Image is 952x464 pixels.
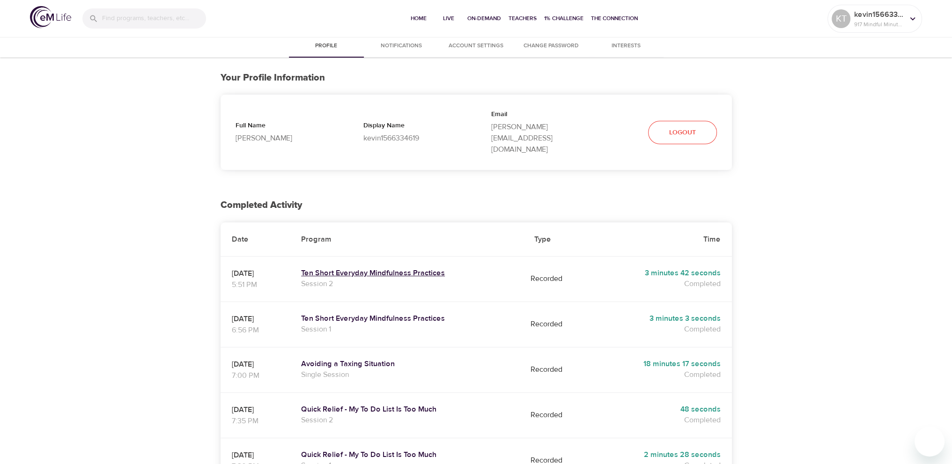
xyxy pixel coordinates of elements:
[232,359,279,370] p: [DATE]
[523,347,589,392] td: Recorded
[467,14,501,23] span: On-Demand
[600,369,721,380] p: Completed
[544,14,583,23] span: 1% Challenge
[221,200,732,211] h2: Completed Activity
[491,121,589,155] p: [PERSON_NAME][EMAIL_ADDRESS][DOMAIN_NAME]
[30,6,71,28] img: logo
[236,133,333,144] p: [PERSON_NAME]
[600,278,721,289] p: Completed
[369,41,433,51] span: Notifications
[232,449,279,461] p: [DATE]
[591,14,638,23] span: The Connection
[915,427,945,457] iframe: Button to launch messaging window
[301,324,512,335] p: Session 1
[363,133,461,144] p: kevin1566334619
[594,41,658,51] span: Interests
[523,222,589,257] th: Type
[232,370,279,381] p: 7:00 PM
[232,268,279,279] p: [DATE]
[669,127,696,139] span: Logout
[232,415,279,427] p: 7:35 PM
[301,405,512,414] a: Quick Relief - My To Do List Is Too Much
[523,302,589,347] td: Recorded
[232,404,279,415] p: [DATE]
[589,222,732,257] th: Time
[301,414,512,426] p: Session 2
[232,324,279,336] p: 6:56 PM
[491,110,589,121] p: Email
[301,359,512,369] a: Avoiding a Taxing Situation
[301,450,512,460] a: Quick Relief - My To Do List Is Too Much
[290,222,523,257] th: Program
[854,9,904,20] p: kevin1566334619
[232,313,279,324] p: [DATE]
[600,314,721,324] h5: 3 minutes 3 seconds
[509,14,537,23] span: Teachers
[236,121,333,133] p: Full Name
[407,14,430,23] span: Home
[832,9,850,28] div: KT
[221,222,290,257] th: Date
[301,278,512,289] p: Session 2
[648,121,717,145] button: Logout
[600,268,721,278] h5: 3 minutes 42 seconds
[600,405,721,414] h5: 48 seconds
[523,256,589,302] td: Recorded
[600,324,721,335] p: Completed
[600,359,721,369] h5: 18 minutes 17 seconds
[444,41,508,51] span: Account Settings
[363,121,461,133] p: Display Name
[523,392,589,438] td: Recorded
[519,41,583,51] span: Change Password
[301,268,512,278] a: Ten Short Everyday Mindfulness Practices
[600,414,721,426] p: Completed
[102,8,206,29] input: Find programs, teachers, etc...
[232,279,279,290] p: 5:51 PM
[301,314,512,324] a: Ten Short Everyday Mindfulness Practices
[221,73,732,83] h3: Your Profile Information
[301,369,512,380] p: Single Session
[600,450,721,460] h5: 2 minutes 28 seconds
[295,41,358,51] span: Profile
[854,20,904,29] p: 917 Mindful Minutes
[437,14,460,23] span: Live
